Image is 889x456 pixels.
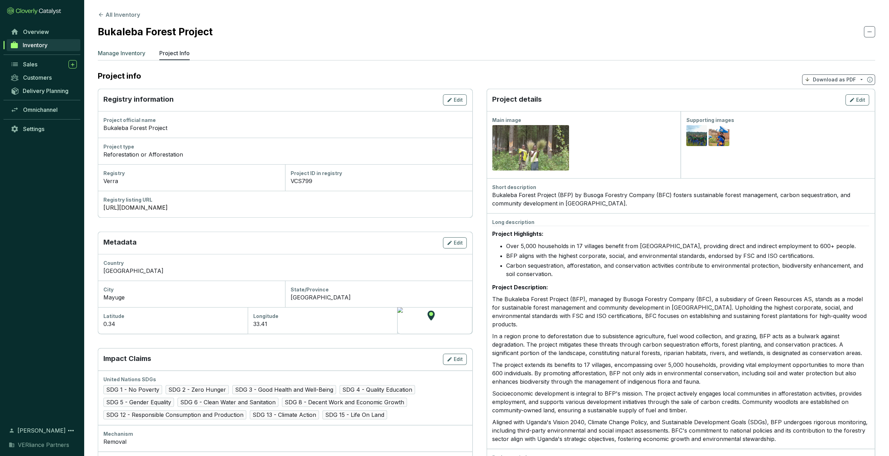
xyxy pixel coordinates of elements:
p: In a region prone to deforestation due to subsistence agriculture, fuel wood collection, and graz... [492,332,869,357]
p: Project details [492,94,542,106]
p: Manage Inventory [98,49,145,57]
span: SDG 4 - Quality Education [340,385,415,394]
a: Omnichannel [7,104,80,116]
span: SDG 6 - Clean Water and Sanitation [177,398,278,407]
div: Longitude [253,313,392,320]
div: Removal [103,437,467,446]
button: Edit [443,354,467,365]
div: Short description [492,184,869,191]
div: City [103,286,279,293]
span: SDG 8 - Decent Work and Economic Growth [282,398,407,407]
div: Registry [103,170,279,177]
p: The project extends its benefits to 17 villages, encompassing over 5,000 households, providing vi... [492,361,869,386]
span: Edit [454,356,463,363]
p: Aligned with Uganda's Vision 2040, Climate Change Policy, and Sustainable Development Goals (SDGs... [492,418,869,443]
span: Edit [454,239,463,246]
div: Project ID in registry [291,170,467,177]
span: SDG 12 - Responsible Consumption and Production [103,410,246,419]
p: Project Info [159,49,190,57]
span: SDG 15 - Life On Land [322,410,387,419]
span: Settings [23,125,44,132]
div: Long description [492,219,869,226]
span: SDG 5 - Gender Equality [103,398,174,407]
span: [PERSON_NAME] [17,426,66,435]
div: [GEOGRAPHIC_DATA] [103,267,467,275]
p: Socioeconomic development is integral to BFP's mission. The project actively engages local commun... [492,389,869,414]
h2: Project info [98,71,148,80]
span: SDG 2 - Zero Hunger [166,385,229,394]
span: Overview [23,28,49,35]
div: Main image [492,117,675,124]
p: Registry information [103,94,174,106]
div: [GEOGRAPHIC_DATA] [291,293,467,302]
div: Bukaleba Forest Project [103,124,467,132]
li: BFP aligns with the highest corporate, social, and environmental standards, endorsed by FSC and I... [506,252,869,260]
div: Mayuge [103,293,279,302]
span: Edit [856,96,865,103]
span: Omnichannel [23,106,58,113]
li: Carbon sequestration, afforestation, and conservation activities contribute to environmental prot... [506,261,869,278]
span: Inventory [23,42,48,49]
div: Verra [103,177,279,185]
span: Sales [23,61,37,68]
div: Latitude [103,313,242,320]
div: 0.34 [103,320,242,328]
span: Edit [454,96,463,103]
a: Sales [7,58,80,70]
div: Project official name [103,117,467,124]
div: United Nations SDGs [103,376,467,383]
div: Supporting images [686,117,869,124]
a: [URL][DOMAIN_NAME] [103,203,467,212]
div: VCS799 [291,177,467,185]
a: Overview [7,26,80,38]
a: Inventory [7,39,80,51]
button: Edit [443,237,467,248]
strong: Project Description: [492,284,548,291]
p: Impact Claims [103,354,151,365]
a: Customers [7,72,80,84]
span: SDG 3 - Good Health and Well-Being [232,385,336,394]
span: Delivery Planning [23,87,68,94]
a: Delivery Planning [7,85,80,96]
button: All Inventory [98,10,140,19]
li: Over 5,000 households in 17 villages benefit from [GEOGRAPHIC_DATA], providing direct and indirec... [506,242,869,250]
span: SDG 1 - No Poverty [103,385,162,394]
button: Edit [845,94,869,106]
div: Registry listing URL [103,196,467,203]
a: Settings [7,123,80,135]
div: Country [103,260,467,267]
div: Reforestation or Afforestation [103,150,467,159]
div: Project type [103,143,467,150]
span: Customers [23,74,52,81]
h2: Bukaleba Forest Project [98,24,213,39]
strong: Project Highlights: [492,230,544,237]
div: State/Province [291,286,467,293]
div: Bukaleba Forest Project (BFP) by Busoga Forestry Company (BFC) fosters sustainable forest managem... [492,191,869,208]
span: VERliance Partners [18,441,69,449]
div: 33.41 [253,320,392,328]
button: Edit [443,94,467,106]
p: Download as PDF [813,76,856,83]
div: Mechanism [103,430,467,437]
p: The Bukaleba Forest Project (BFP), managed by Busoga Forestry Company (BFC), a subsidiary of Gree... [492,295,869,328]
span: SDG 13 - Climate Action [250,410,319,419]
p: Metadata [103,237,137,248]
